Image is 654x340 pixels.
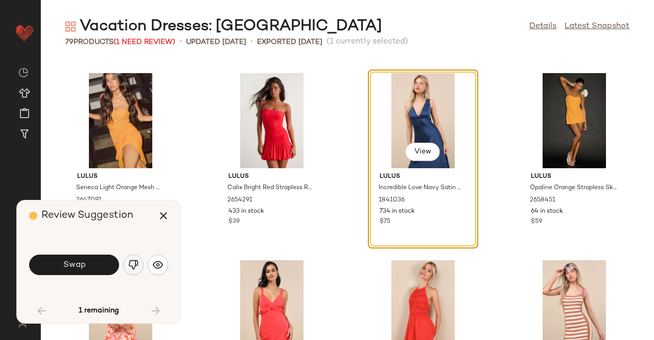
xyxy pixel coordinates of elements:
span: Opaline Orange Strapless Skort Romper [530,184,617,193]
img: 12706901_1841036.jpg [371,73,475,168]
img: svg%3e [128,260,138,270]
img: 12727941_2658451.jpg [523,73,626,168]
div: Products [65,37,175,48]
img: 2654291_2_01_hero_Retakes_2025-08-12.jpg [220,73,323,168]
span: Calix Bright Red Strapless Ruched Bubble-Hem Mini Dress [227,184,314,193]
img: heart_red.DM2ytmEG.svg [14,22,35,43]
span: (1 Need Review) [113,38,175,46]
a: Latest Snapshot [565,20,629,33]
a: Details [529,20,556,33]
span: Seneca Light Orange Mesh Bodycon Sash Mini Dress [76,184,163,193]
span: 2647091 [76,196,102,205]
img: svg%3e [12,320,32,328]
span: $59 [531,217,542,226]
p: Exported [DATE] [257,37,322,48]
img: svg%3e [153,260,163,270]
span: 2658451 [530,196,555,205]
div: Vacation Dresses: [GEOGRAPHIC_DATA] [65,16,382,37]
span: • [179,36,182,48]
span: Lulus [531,172,618,182]
span: (1 currently selected) [326,36,408,48]
span: 1 remaining [79,306,119,315]
span: Lulus [77,172,164,182]
button: View [405,143,440,161]
span: Review Suggestion [41,210,133,221]
span: Incredible Love Navy Satin Cowl Back Midi Slip Dress [379,184,465,193]
span: 433 in stock [228,207,264,216]
span: 79 [65,38,74,46]
button: Swap [29,255,119,275]
span: Lulus [228,172,315,182]
img: 12910381_2647091.jpg [69,73,172,168]
span: 64 in stock [531,207,563,216]
span: 1841036 [379,196,405,205]
p: updated [DATE] [186,37,246,48]
img: svg%3e [18,67,29,78]
span: View [414,148,431,156]
span: $39 [228,217,240,226]
img: svg%3e [65,21,76,32]
span: Swap [62,260,85,270]
span: 2654291 [227,196,252,205]
span: • [250,36,253,48]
